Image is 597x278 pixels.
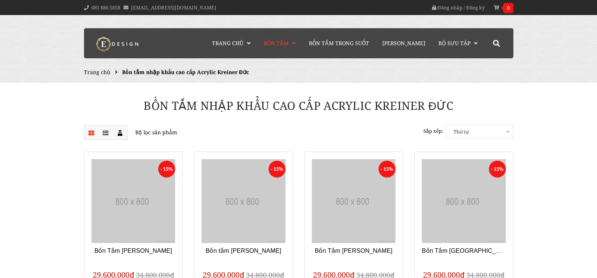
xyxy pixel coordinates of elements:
a: Bồn Tắm [PERSON_NAME] [315,248,392,254]
span: Bồn tắm nhập khẩu cao cấp Acrylic Kreiner Đức [122,68,249,76]
span: Bồn Tắm [264,39,289,47]
a: Bồn Tắm [258,28,301,58]
a: Trang chủ [206,28,256,58]
span: - 15% [158,161,175,178]
a: 081 886 5858 [92,4,120,11]
a: Bồn tắm [PERSON_NAME] [206,248,281,254]
span: Thứ tự [446,125,513,138]
a: Bồn Tắm [GEOGRAPHIC_DATA] [422,248,513,254]
span: [PERSON_NAME] [382,39,425,47]
a: [PERSON_NAME] [377,28,431,58]
a: Bộ Sưu Tập [433,28,483,58]
span: - 15% [269,161,286,178]
img: logo Kreiner Germany - Edesign Interior [90,36,146,52]
label: Sắp xếp: [423,125,443,137]
span: Bộ Sưu Tập [438,39,470,47]
span: / [464,4,465,11]
a: Trang chủ [84,68,110,76]
span: Trang chủ [212,39,243,47]
a: Bồn Tắm [PERSON_NAME] [95,248,172,254]
a: [EMAIL_ADDRESS][DOMAIN_NAME] [131,4,216,11]
span: - 15% [489,161,506,178]
span: - 15% [379,161,395,178]
a: Bồn Tắm Trong Suốt [303,28,375,58]
h1: Bồn tắm nhập khẩu cao cấp Acrylic Kreiner Đức [78,98,519,114]
p: Bộ lọc sản phẩm [84,125,293,140]
span: 0 [503,3,513,13]
span: Bồn Tắm Trong Suốt [309,39,369,47]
